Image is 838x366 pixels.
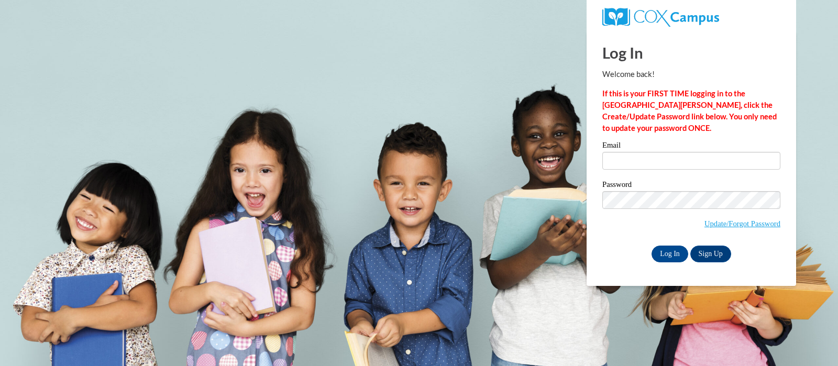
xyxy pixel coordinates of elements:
[652,246,688,262] input: Log In
[602,8,719,27] img: COX Campus
[602,42,780,63] h1: Log In
[602,181,780,191] label: Password
[602,69,780,80] p: Welcome back!
[704,219,780,228] a: Update/Forgot Password
[602,89,777,132] strong: If this is your FIRST TIME logging in to the [GEOGRAPHIC_DATA][PERSON_NAME], click the Create/Upd...
[602,141,780,152] label: Email
[602,12,719,21] a: COX Campus
[690,246,731,262] a: Sign Up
